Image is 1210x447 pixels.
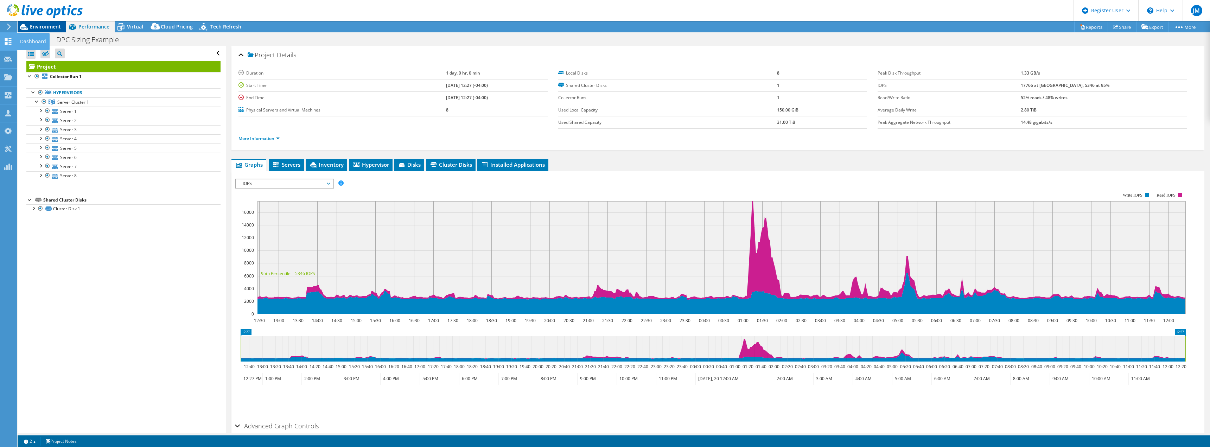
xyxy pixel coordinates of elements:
[874,364,885,370] text: 04:40
[931,318,942,324] text: 06:00
[769,364,779,370] text: 02:00
[78,23,109,30] span: Performance
[309,161,344,168] span: Inventory
[892,318,903,324] text: 05:00
[50,74,82,79] b: Collector Run 1
[699,318,710,324] text: 00:00
[660,318,671,324] text: 23:00
[30,23,61,30] span: Environment
[1070,364,1081,370] text: 09:40
[878,70,1020,77] label: Peak Disk Throughput
[558,119,777,126] label: Used Shared Capacity
[1074,21,1108,32] a: Reports
[795,364,806,370] text: 02:40
[861,364,872,370] text: 04:20
[950,318,961,324] text: 06:30
[493,364,504,370] text: 19:00
[352,161,389,168] span: Hypervisor
[161,23,193,30] span: Cloud Pricing
[26,107,221,116] a: Server 1
[26,97,221,107] a: Server Cluster 1
[238,135,280,141] a: More Information
[26,162,221,171] a: Server 7
[389,318,400,324] text: 16:00
[244,364,255,370] text: 12:40
[854,318,865,324] text: 04:00
[777,119,795,125] b: 31.00 TiB
[1149,364,1160,370] text: 11:40
[1018,364,1029,370] text: 08:20
[1086,318,1097,324] text: 10:00
[244,286,254,292] text: 4000
[480,364,491,370] text: 18:40
[926,364,937,370] text: 06:00
[26,116,221,125] a: Server 2
[283,364,294,370] text: 13:40
[414,364,425,370] text: 17:00
[239,179,330,188] span: IOPS
[815,318,826,324] text: 03:00
[242,222,254,228] text: 14000
[244,260,254,266] text: 8000
[238,107,446,114] label: Physical Servers and Virtual Machines
[238,82,446,89] label: Start Time
[777,107,798,113] b: 150.00 GiB
[1136,364,1147,370] text: 11:20
[703,364,714,370] text: 00:20
[428,364,439,370] text: 17:20
[637,364,648,370] text: 22:40
[257,364,268,370] text: 13:00
[242,209,254,215] text: 16000
[1021,70,1040,76] b: 1.33 GB/s
[1028,318,1039,324] text: 08:30
[1123,364,1134,370] text: 11:00
[254,318,265,324] text: 12:30
[558,82,777,89] label: Shared Cluster Disks
[26,125,221,134] a: Server 3
[563,318,574,324] text: 20:30
[1021,107,1037,113] b: 2.80 TiB
[505,318,516,324] text: 19:00
[349,364,360,370] text: 15:20
[238,70,446,77] label: Duration
[310,364,320,370] text: 14:20
[238,94,446,101] label: End Time
[409,318,420,324] text: 16:30
[544,318,555,324] text: 20:00
[1125,318,1135,324] text: 11:00
[558,107,777,114] label: Used Local Capacity
[1147,7,1153,14] svg: \n
[624,364,635,370] text: 22:20
[447,318,458,324] text: 17:30
[611,364,622,370] text: 22:00
[821,364,832,370] text: 03:20
[235,419,319,433] h2: Advanced Graph Controls
[782,364,793,370] text: 02:20
[979,364,989,370] text: 07:20
[873,318,884,324] text: 04:30
[26,153,221,162] a: Server 6
[273,318,284,324] text: 13:00
[777,82,779,88] b: 1
[261,270,315,276] text: 95th Percentile = 5346 IOPS
[331,318,342,324] text: 14:30
[777,70,779,76] b: 8
[878,82,1020,89] label: IOPS
[622,318,632,324] text: 22:00
[847,364,858,370] text: 04:00
[446,107,448,113] b: 8
[602,318,613,324] text: 21:30
[1044,364,1055,370] text: 09:00
[428,318,439,324] text: 17:00
[351,318,362,324] text: 15:00
[270,364,281,370] text: 13:20
[1168,21,1201,32] a: More
[834,318,845,324] text: 03:30
[966,364,976,370] text: 07:00
[887,364,898,370] text: 05:00
[777,95,779,101] b: 1
[1108,21,1136,32] a: Share
[558,94,777,101] label: Collector Runs
[26,143,221,153] a: Server 5
[242,247,254,253] text: 10000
